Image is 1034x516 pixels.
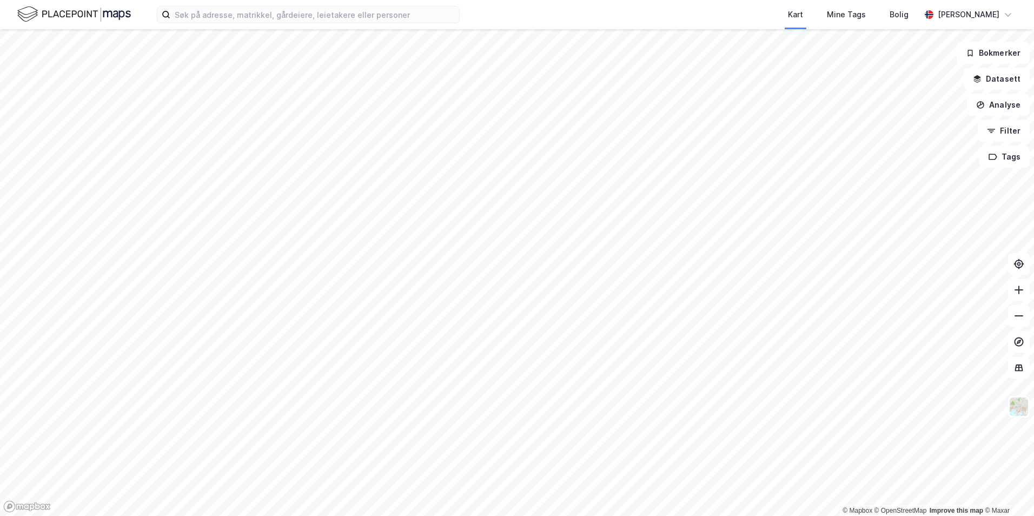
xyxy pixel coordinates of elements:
[930,507,983,514] a: Improve this map
[980,464,1034,516] div: Kontrollprogram for chat
[978,120,1030,142] button: Filter
[788,8,803,21] div: Kart
[1009,396,1029,417] img: Z
[3,500,51,513] a: Mapbox homepage
[957,42,1030,64] button: Bokmerker
[827,8,866,21] div: Mine Tags
[843,507,872,514] a: Mapbox
[17,5,131,24] img: logo.f888ab2527a4732fd821a326f86c7f29.svg
[890,8,909,21] div: Bolig
[964,68,1030,90] button: Datasett
[967,94,1030,116] button: Analyse
[938,8,999,21] div: [PERSON_NAME]
[979,146,1030,168] button: Tags
[170,6,459,23] input: Søk på adresse, matrikkel, gårdeiere, leietakere eller personer
[874,507,927,514] a: OpenStreetMap
[980,464,1034,516] iframe: Chat Widget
